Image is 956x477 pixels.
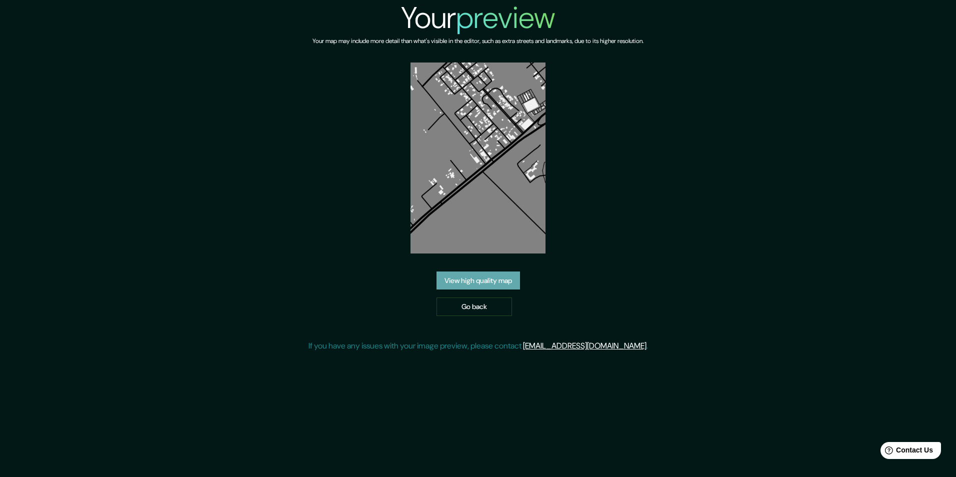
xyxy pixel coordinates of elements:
iframe: Help widget launcher [867,438,945,466]
h6: Your map may include more detail than what's visible in the editor, such as extra streets and lan... [312,36,643,46]
p: If you have any issues with your image preview, please contact . [308,340,648,352]
img: created-map-preview [410,62,545,253]
a: [EMAIL_ADDRESS][DOMAIN_NAME] [523,340,646,351]
a: Go back [436,297,512,316]
a: View high quality map [436,271,520,290]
